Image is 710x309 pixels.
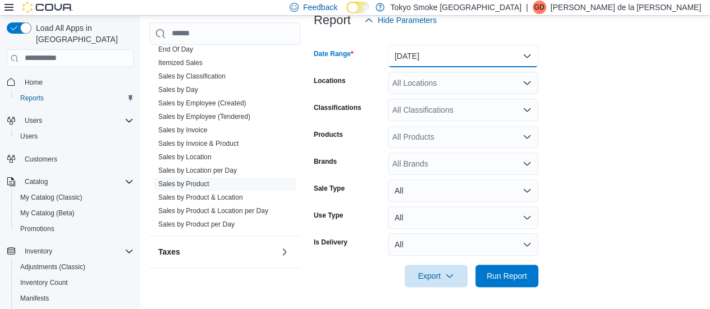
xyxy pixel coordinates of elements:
h3: Taxes [158,246,180,257]
a: Sales by Location [158,153,212,161]
span: Users [20,114,134,127]
span: Reports [20,94,44,103]
button: Inventory Count [11,275,138,290]
span: My Catalog (Beta) [16,206,134,220]
button: Reports [11,90,138,106]
span: Hide Parameters [378,15,437,26]
a: Home [20,76,47,89]
label: Use Type [314,211,343,220]
a: Customers [20,153,62,166]
a: Sales by Invoice & Product [158,140,239,147]
input: Dark Mode [346,2,370,13]
button: Open list of options [523,79,532,87]
div: Giuseppe de la Rosa [533,1,546,14]
button: Taxes [278,245,291,259]
span: Users [16,130,134,143]
button: Users [20,114,47,127]
a: Sales by Classification [158,72,226,80]
span: Run Report [487,270,527,282]
button: Open list of options [523,159,532,168]
label: Is Delivery [314,238,347,247]
a: Sales by Product & Location per Day [158,207,268,215]
label: Classifications [314,103,361,112]
button: Hide Parameters [360,9,441,31]
h3: Report [314,13,351,27]
span: Adjustments (Classic) [16,260,134,274]
a: Reports [16,91,48,105]
span: Sales by Product & Location [158,193,243,202]
label: Locations [314,76,346,85]
span: Reports [16,91,134,105]
span: Users [20,132,38,141]
span: Inventory [25,247,52,256]
button: Home [2,74,138,90]
label: Sale Type [314,184,345,193]
span: Feedback [303,2,337,13]
label: Date Range [314,49,354,58]
button: Users [2,113,138,128]
span: Sales by Employee (Tendered) [158,112,250,121]
a: Manifests [16,292,53,305]
a: Sales by Invoice [158,126,207,134]
label: Products [314,130,343,139]
button: All [388,206,538,229]
a: Sales by Product & Location [158,193,243,201]
button: Users [11,128,138,144]
span: Sales by Product [158,179,209,188]
span: Adjustments (Classic) [20,262,85,271]
a: End Of Day [158,45,193,53]
span: Sales by Product & Location per Day [158,206,268,215]
span: My Catalog (Classic) [16,191,134,204]
button: Inventory [2,243,138,259]
label: Brands [314,157,337,166]
span: Sales by Product per Day [158,220,235,229]
span: Home [25,78,43,87]
span: Inventory Count [16,276,134,289]
span: My Catalog (Classic) [20,193,83,202]
span: Sales by Day [158,85,198,94]
a: Sales by Employee (Created) [158,99,246,107]
img: Cova [22,2,73,13]
span: Home [20,75,134,89]
span: End Of Day [158,45,193,54]
button: Promotions [11,221,138,237]
button: All [388,179,538,202]
button: Open list of options [523,132,532,141]
button: Catalog [20,175,52,188]
a: Inventory Count [16,276,72,289]
a: Sales by Location per Day [158,167,237,174]
button: Open list of options [523,105,532,114]
span: Promotions [20,224,54,233]
button: [DATE] [388,45,538,67]
button: Export [405,265,468,287]
button: Catalog [2,174,138,190]
a: Sales by Product per Day [158,220,235,228]
button: Adjustments (Classic) [11,259,138,275]
div: Sales [149,43,300,236]
span: Promotions [16,222,134,236]
span: Itemized Sales [158,58,203,67]
span: Catalog [25,177,48,186]
span: My Catalog (Beta) [20,209,75,218]
span: Gd [534,1,544,14]
button: Manifests [11,290,138,306]
button: Customers [2,151,138,167]
button: All [388,233,538,256]
span: Inventory [20,245,134,258]
span: Manifests [16,292,134,305]
a: Itemized Sales [158,59,203,67]
button: Taxes [158,246,276,257]
p: Tokyo Smoke [GEOGRAPHIC_DATA] [390,1,521,14]
a: Sales by Day [158,86,198,94]
span: Export [411,265,461,287]
span: Sales by Employee (Created) [158,99,246,108]
span: Customers [25,155,57,164]
a: Adjustments (Classic) [16,260,90,274]
span: Sales by Classification [158,72,226,81]
span: Sales by Invoice [158,126,207,135]
p: | [526,1,528,14]
span: Manifests [20,294,49,303]
a: Sales by Employee (Tendered) [158,113,250,121]
span: Customers [20,152,134,166]
span: Dark Mode [346,13,347,14]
